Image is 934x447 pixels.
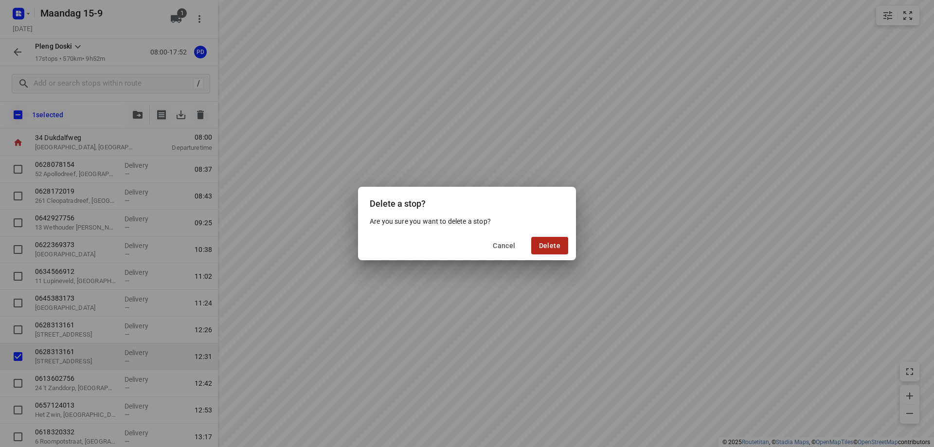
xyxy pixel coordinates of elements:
[485,237,523,254] button: Cancel
[358,187,576,216] div: Delete a stop?
[493,242,515,250] span: Cancel
[370,216,564,226] p: Are you sure you want to delete a stop?
[531,237,568,254] button: Delete
[539,242,560,250] span: Delete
